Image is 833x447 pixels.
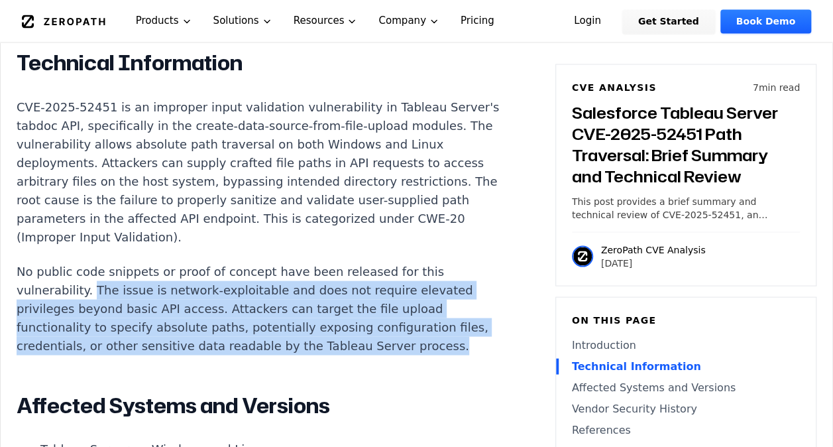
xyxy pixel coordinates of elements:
a: Get Started [622,9,715,33]
img: ZeroPath CVE Analysis [572,245,593,267]
p: No public code snippets or proof of concept have been released for this vulnerability. The issue ... [17,262,510,355]
p: 7 min read [753,80,800,94]
a: Login [558,9,617,33]
h2: Technical Information [17,50,510,76]
p: ZeroPath CVE Analysis [601,243,706,256]
a: Introduction [572,337,800,353]
h2: Affected Systems and Versions [17,392,510,418]
h3: Salesforce Tableau Server CVE-2025-52451 Path Traversal: Brief Summary and Technical Review [572,101,800,186]
p: This post provides a brief summary and technical review of CVE-2025-52451, an absolute path trave... [572,194,800,221]
a: Technical Information [572,358,800,374]
h6: CVE Analysis [572,80,657,94]
p: [DATE] [601,256,706,269]
p: CVE-2025-52451 is an improper input validation vulnerability in Tableau Server's tabdoc API, spec... [17,97,510,246]
a: Affected Systems and Versions [572,379,800,395]
a: References [572,422,800,438]
a: Vendor Security History [572,401,800,416]
a: Book Demo [720,9,811,33]
h6: On this page [572,313,800,326]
